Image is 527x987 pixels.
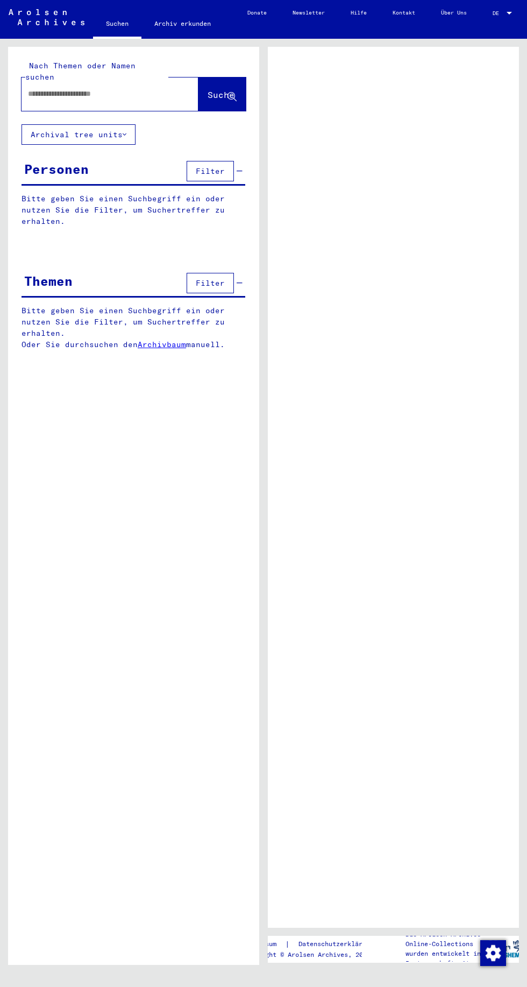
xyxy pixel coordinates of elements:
[243,939,387,950] div: |
[187,161,234,181] button: Filter
[187,273,234,293] button: Filter
[93,11,141,39] a: Suchen
[405,929,488,949] p: Die Arolsen Archives Online-Collections
[480,940,505,965] div: Zustimmung ändern
[208,89,234,100] span: Suche
[196,278,225,288] span: Filter
[198,77,246,111] button: Suche
[480,940,506,966] img: Zustimmung ändern
[290,939,387,950] a: Datenschutzerklärung
[138,340,186,349] a: Archivbaum
[24,159,89,179] div: Personen
[243,950,387,960] p: Copyright © Arolsen Archives, 2021
[493,10,504,16] span: DE
[22,193,245,227] p: Bitte geben Sie einen Suchbegriff ein oder nutzen Sie die Filter, um Suchertreffer zu erhalten.
[24,271,73,291] div: Themen
[405,949,488,968] p: wurden entwickelt in Partnerschaft mit
[141,11,224,37] a: Archiv erkunden
[22,124,136,145] button: Archival tree units
[196,166,225,176] span: Filter
[22,305,246,350] p: Bitte geben Sie einen Suchbegriff ein oder nutzen Sie die Filter, um Suchertreffer zu erhalten. O...
[9,9,84,25] img: Arolsen_neg.svg
[25,61,136,82] mat-label: Nach Themen oder Namen suchen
